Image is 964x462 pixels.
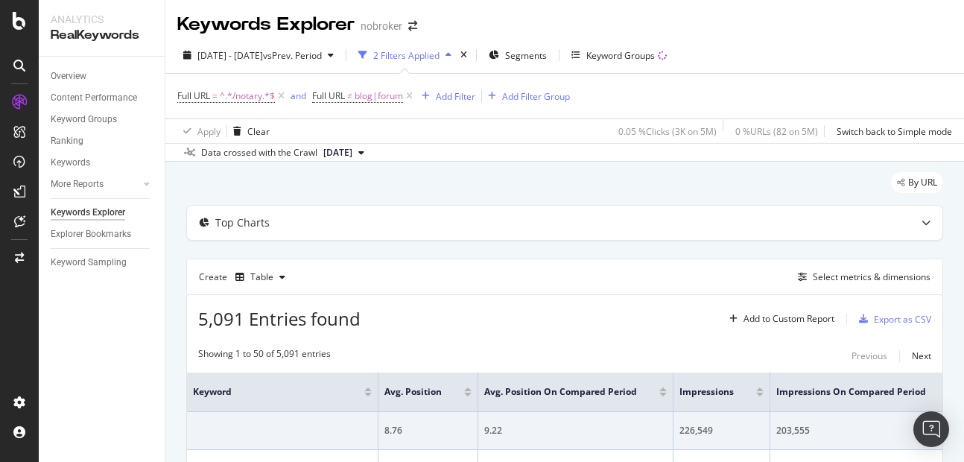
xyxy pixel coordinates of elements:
button: Next [912,347,931,365]
span: blog|forum [355,86,403,107]
div: Top Charts [215,215,270,230]
span: vs Prev. Period [263,49,322,62]
div: Apply [197,125,221,138]
span: [DATE] - [DATE] [197,49,263,62]
button: [DATE] [317,144,370,162]
button: Export as CSV [853,307,931,331]
button: Keyword Groups [565,43,673,67]
span: 5,091 Entries found [198,306,361,331]
a: More Reports [51,177,139,192]
div: Select metrics & dimensions [813,270,930,283]
span: Impressions On Compared Period [776,385,926,399]
button: [DATE] - [DATE]vsPrev. Period [177,43,340,67]
button: Add to Custom Report [723,307,834,331]
button: Apply [177,119,221,143]
div: Showing 1 to 50 of 5,091 entries [198,347,331,365]
button: and [291,89,306,103]
div: times [457,48,470,63]
div: Analytics [51,12,153,27]
div: 203,555 [776,424,956,437]
div: Overview [51,69,86,84]
a: Keywords Explorer [51,205,154,221]
span: = [212,89,218,102]
div: 0.05 % Clicks ( 3K on 5M ) [618,125,717,138]
div: arrow-right-arrow-left [408,21,417,31]
span: Full URL [177,89,210,102]
div: nobroker [361,19,402,34]
div: Open Intercom Messenger [913,411,949,447]
div: Keyword Groups [586,49,655,62]
div: 8.76 [384,424,472,437]
div: Previous [852,349,887,362]
a: Keyword Groups [51,112,154,127]
div: 2 Filters Applied [373,49,440,62]
span: 2025 Aug. 4th [323,146,352,159]
span: Avg. Position [384,385,442,399]
div: RealKeywords [51,27,153,44]
button: Previous [852,347,887,365]
button: Select metrics & dimensions [792,268,930,286]
div: Explorer Bookmarks [51,227,131,242]
div: and [291,89,306,102]
div: 226,549 [679,424,764,437]
div: Table [250,273,273,282]
span: Keyword [193,385,342,399]
div: Next [912,349,931,362]
button: Segments [483,43,553,67]
div: Switch back to Simple mode [837,125,952,138]
div: Keywords Explorer [177,12,355,37]
a: Ranking [51,133,154,149]
span: Impressions [679,385,734,399]
a: Keywords [51,155,154,171]
div: Add Filter Group [502,90,570,103]
button: Add Filter [416,87,475,105]
div: legacy label [891,172,943,193]
div: Create [199,265,291,289]
a: Overview [51,69,154,84]
span: ≠ [347,89,352,102]
span: Segments [505,49,547,62]
button: Add Filter Group [482,87,570,105]
span: Avg. Position On Compared Period [484,385,637,399]
span: ^.*/notary.*$ [220,86,275,107]
div: Clear [247,125,270,138]
button: Table [229,265,291,289]
div: Ranking [51,133,83,149]
button: Clear [227,119,270,143]
a: Explorer Bookmarks [51,227,154,242]
div: Add to Custom Report [743,314,834,323]
a: Content Performance [51,90,154,106]
div: More Reports [51,177,104,192]
a: Keyword Sampling [51,255,154,270]
div: 9.22 [484,424,667,437]
span: Full URL [312,89,345,102]
button: Switch back to Simple mode [831,119,952,143]
span: By URL [908,178,937,187]
div: Keywords Explorer [51,205,125,221]
div: Add Filter [436,90,475,103]
div: Data crossed with the Crawl [201,146,317,159]
div: Keyword Sampling [51,255,127,270]
div: Keywords [51,155,90,171]
div: Content Performance [51,90,137,106]
button: 2 Filters Applied [352,43,457,67]
div: Export as CSV [874,313,931,326]
div: Keyword Groups [51,112,117,127]
div: 0 % URLs ( 82 on 5M ) [735,125,818,138]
